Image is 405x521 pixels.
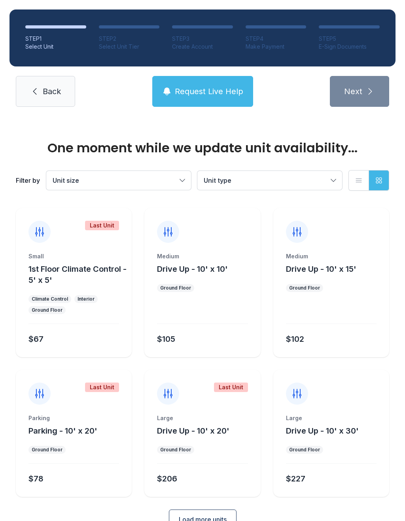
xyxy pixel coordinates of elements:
[172,43,233,51] div: Create Account
[286,414,377,422] div: Large
[319,43,380,51] div: E-Sign Documents
[286,425,359,436] button: Drive Up - 10' x 30'
[16,142,389,154] div: One moment while we update unit availability...
[157,252,248,260] div: Medium
[46,171,191,190] button: Unit size
[28,473,44,484] div: $78
[157,414,248,422] div: Large
[28,426,97,436] span: Parking - 10' x 20'
[157,263,228,275] button: Drive Up - 10' x 10'
[175,86,243,97] span: Request Live Help
[28,264,127,285] span: 1st Floor Climate Control - 5' x 5'
[246,43,307,51] div: Make Payment
[28,263,129,286] button: 1st Floor Climate Control - 5' x 5'
[157,426,229,436] span: Drive Up - 10' x 20'
[197,171,342,190] button: Unit type
[286,264,356,274] span: Drive Up - 10' x 15'
[319,35,380,43] div: STEP 5
[99,43,160,51] div: Select Unit Tier
[246,35,307,43] div: STEP 4
[32,447,62,453] div: Ground Floor
[85,383,119,392] div: Last Unit
[160,447,191,453] div: Ground Floor
[28,252,119,260] div: Small
[28,425,97,436] button: Parking - 10' x 20'
[43,86,61,97] span: Back
[344,86,362,97] span: Next
[53,176,79,184] span: Unit size
[157,473,177,484] div: $206
[214,383,248,392] div: Last Unit
[32,296,68,302] div: Climate Control
[204,176,231,184] span: Unit type
[160,285,191,291] div: Ground Floor
[157,264,228,274] span: Drive Up - 10' x 10'
[99,35,160,43] div: STEP 2
[286,333,304,345] div: $102
[25,43,86,51] div: Select Unit
[286,252,377,260] div: Medium
[286,263,356,275] button: Drive Up - 10' x 15'
[25,35,86,43] div: STEP 1
[16,176,40,185] div: Filter by
[157,333,175,345] div: $105
[289,447,320,453] div: Ground Floor
[172,35,233,43] div: STEP 3
[286,426,359,436] span: Drive Up - 10' x 30'
[85,221,119,230] div: Last Unit
[28,333,44,345] div: $67
[157,425,229,436] button: Drive Up - 10' x 20'
[28,414,119,422] div: Parking
[289,285,320,291] div: Ground Floor
[32,307,62,313] div: Ground Floor
[78,296,95,302] div: Interior
[286,473,305,484] div: $227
